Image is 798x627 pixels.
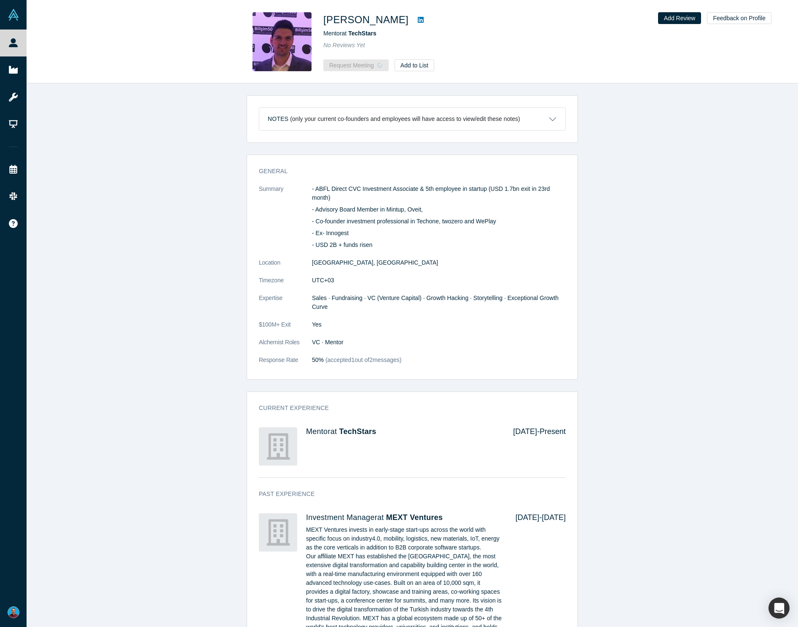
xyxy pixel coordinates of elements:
[259,258,312,276] dt: Location
[253,12,312,71] img: Batuhan Ulutuncel's Profile Image
[259,356,312,373] dt: Response Rate
[259,185,312,258] dt: Summary
[259,276,312,294] dt: Timezone
[268,115,288,123] h3: Notes
[312,338,566,347] dd: VC · Mentor
[339,427,376,436] a: TechStars
[707,12,771,24] button: Feedback on Profile
[323,59,389,71] button: Request Meeting
[312,276,566,285] dd: UTC+03
[306,513,504,522] h4: Investment Manager at
[501,427,566,466] div: [DATE] - Present
[312,258,566,267] dd: [GEOGRAPHIC_DATA], [GEOGRAPHIC_DATA]
[259,108,565,130] button: Notes (only your current co-founders and employees will have access to view/edit these notes)
[323,12,408,27] h1: [PERSON_NAME]
[312,241,566,249] p: - USD 2B + funds risen
[323,30,376,37] span: Mentor at
[348,30,376,37] a: TechStars
[8,9,19,21] img: Alchemist Vault Logo
[312,356,324,363] span: 50%
[312,320,566,329] dd: Yes
[386,513,443,522] a: MEXT Ventures
[259,167,554,176] h3: General
[306,427,501,437] h4: Mentor at
[259,427,297,466] img: TechStars's Logo
[324,356,401,363] span: (accepted 1 out of 2 messages)
[312,217,566,226] p: - Co-founder investment professional in Techone, twozero and WePlay
[312,229,566,238] p: - Ex- Innogest
[658,12,701,24] button: Add Review
[312,205,566,214] p: - Advisory Board Member in Mintup, Oveit,
[259,490,554,498] h3: Past Experience
[259,294,312,320] dt: Expertise
[259,338,312,356] dt: Alchemist Roles
[312,295,559,310] span: Sales · Fundraising · VC (Venture Capital) · Growth Hacking · Storytelling · Exceptional Growth C...
[259,320,312,338] dt: $100M+ Exit
[395,59,434,71] button: Add to List
[8,606,19,618] img: Michael Lawrie's Account
[259,404,554,413] h3: Current Experience
[259,513,297,552] img: MEXT Ventures's Logo
[323,42,365,48] span: No Reviews Yet
[312,185,566,202] p: - ABFL Direct CVC Investment Associate & 5th employee in startup (USD 1.7bn exit in 23rd month)
[290,115,520,123] p: (only your current co-founders and employees will have access to view/edit these notes)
